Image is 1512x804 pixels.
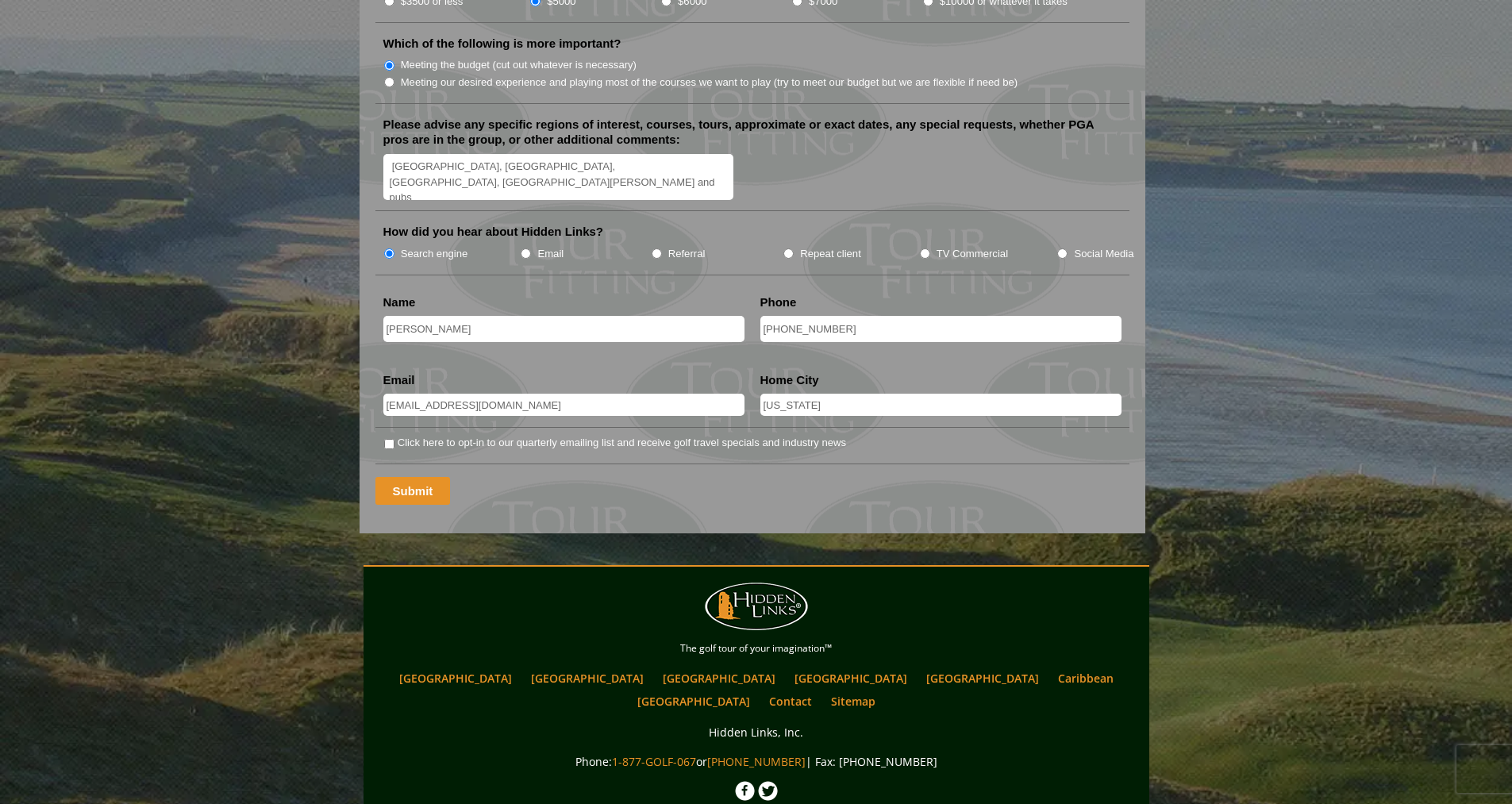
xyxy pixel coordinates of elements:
a: [GEOGRAPHIC_DATA] [391,667,520,690]
label: Email [537,246,564,262]
label: Search engine [401,246,468,262]
label: Which of the following is more important? [383,36,621,52]
a: [GEOGRAPHIC_DATA] [523,667,652,690]
a: [PHONE_NUMBER] [707,754,806,769]
input: Submit [375,477,451,505]
label: Home City [760,372,819,388]
label: Referral [668,246,706,262]
a: 1-877-GOLF-067 [612,754,696,769]
p: Phone: or | Fax: [PHONE_NUMBER] [367,752,1145,771]
label: Email [383,372,415,388]
a: [GEOGRAPHIC_DATA] [629,690,758,713]
label: TV Commercial [937,246,1008,262]
a: Sitemap [823,690,883,713]
a: [GEOGRAPHIC_DATA] [918,667,1047,690]
label: Phone [760,294,797,310]
label: Repeat client [800,246,861,262]
p: Hidden Links, Inc. [367,722,1145,742]
label: Name [383,294,416,310]
label: Please advise any specific regions of interest, courses, tours, approximate or exact dates, any s... [383,117,1121,148]
a: Caribbean [1050,667,1121,690]
a: Contact [761,690,820,713]
label: How did you hear about Hidden Links? [383,224,604,240]
label: Meeting the budget (cut out whatever is necessary) [401,57,637,73]
label: Click here to opt-in to our quarterly emailing list and receive golf travel specials and industry... [398,435,846,451]
a: [GEOGRAPHIC_DATA] [787,667,915,690]
label: Social Media [1074,246,1133,262]
a: [GEOGRAPHIC_DATA] [655,667,783,690]
p: The golf tour of your imagination™ [367,640,1145,657]
label: Meeting our desired experience and playing most of the courses we want to play (try to meet our b... [401,75,1018,90]
img: Facebook [735,781,755,801]
img: Twitter [758,781,778,801]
